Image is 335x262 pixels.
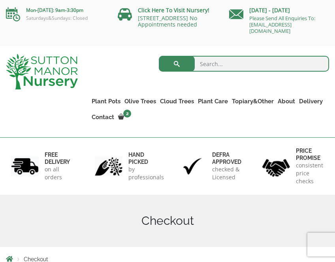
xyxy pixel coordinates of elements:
[45,151,73,165] h6: FREE DELIVERY
[45,165,73,181] p: on all orders
[179,156,206,177] img: 3.jpg
[249,15,315,34] a: Please Send All Enquiries To: [EMAIL_ADDRESS][DOMAIN_NAME]
[123,110,131,118] span: 2
[138,14,197,28] a: [STREET_ADDRESS] No Appointments needed
[90,96,122,107] a: Plant Pots
[95,156,122,177] img: 2.jpg
[230,96,276,107] a: Topiary&Other
[212,151,241,165] h6: Defra approved
[128,151,164,165] h6: hand picked
[296,161,324,185] p: consistent price checks
[122,96,158,107] a: Olive Trees
[116,112,134,123] a: 2
[297,96,325,107] a: Delivery
[158,96,196,107] a: Cloud Trees
[90,112,116,123] a: Contact
[6,256,329,262] nav: Breadcrumbs
[196,96,230,107] a: Plant Care
[276,96,297,107] a: About
[11,156,39,177] img: 1.jpg
[159,56,329,72] input: Search...
[296,147,324,161] h6: Price promise
[128,165,164,181] p: by professionals
[6,6,106,15] p: Mon-[DATE]: 9am-3:30pm
[6,15,106,21] p: Saturdays&Sundays: Closed
[6,214,329,228] h1: Checkout
[229,6,329,15] p: [DATE] - [DATE]
[6,54,78,89] img: logo
[212,165,241,181] p: checked & Licensed
[138,6,209,14] a: Click Here To Visit Nursery!
[262,154,290,178] img: 4.jpg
